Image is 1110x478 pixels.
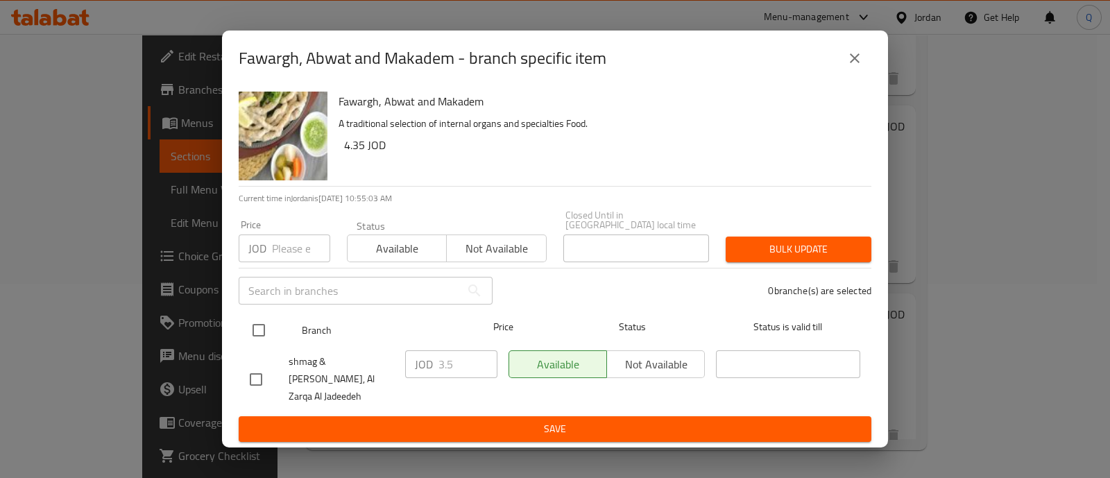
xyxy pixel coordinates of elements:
button: Bulk update [726,237,871,262]
p: 0 branche(s) are selected [768,284,871,298]
p: JOD [415,356,433,373]
p: A traditional selection of internal organs and specialties Food. [339,115,860,133]
h6: 4.35 JOD [344,135,860,155]
input: Please enter price [438,350,497,378]
span: Not available [452,239,540,259]
h2: Fawargh, Abwat and Makadem - branch specific item [239,47,606,69]
span: Price [457,318,549,336]
span: Bulk update [737,241,860,258]
img: Fawargh, Abwat and Makadem [239,92,327,180]
button: Not available [446,234,546,262]
input: Please enter price [272,234,330,262]
button: close [838,42,871,75]
span: Branch [302,322,446,339]
span: Available [353,239,441,259]
button: Available [347,234,447,262]
p: Current time in Jordan is [DATE] 10:55:03 AM [239,192,871,205]
h6: Fawargh, Abwat and Makadem [339,92,860,111]
input: Search in branches [239,277,461,305]
span: shmag & [PERSON_NAME], Al Zarqa Al Jadeedeh [289,353,394,405]
span: Save [250,420,860,438]
button: Save [239,416,871,442]
span: Status is valid till [716,318,860,336]
p: JOD [248,240,266,257]
span: Status [561,318,705,336]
